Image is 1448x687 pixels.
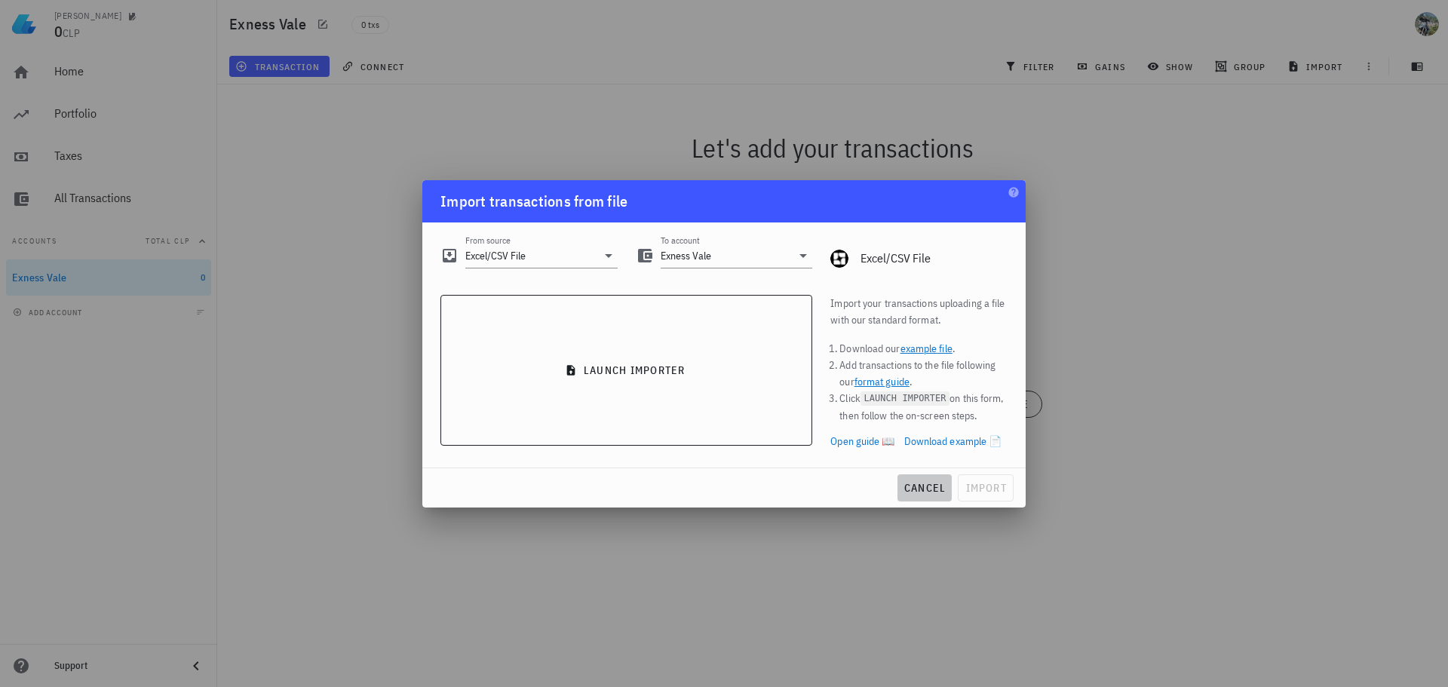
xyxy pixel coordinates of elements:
a: Download example 📄 [904,433,1002,449]
span: launch importer [453,363,799,377]
div: Import transactions from file [440,189,627,213]
li: Download our . [839,340,1008,357]
a: Open guide 📖 [830,433,894,449]
code: LAUNCH IMPORTER [861,391,949,406]
label: From source [465,235,511,246]
button: launch importer [440,295,812,446]
li: Click on this form, then follow the on-screen steps. [839,390,1008,424]
span: cancel [903,481,946,495]
label: To account [661,235,700,246]
a: example file [900,342,953,355]
div: Excel/CSV File [861,251,1008,265]
li: Add transactions to the file following our . [839,357,1008,390]
button: cancel [897,474,953,501]
a: format guide [854,375,910,388]
p: Import your transactions uploading a file with our standard format. [830,295,1008,328]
